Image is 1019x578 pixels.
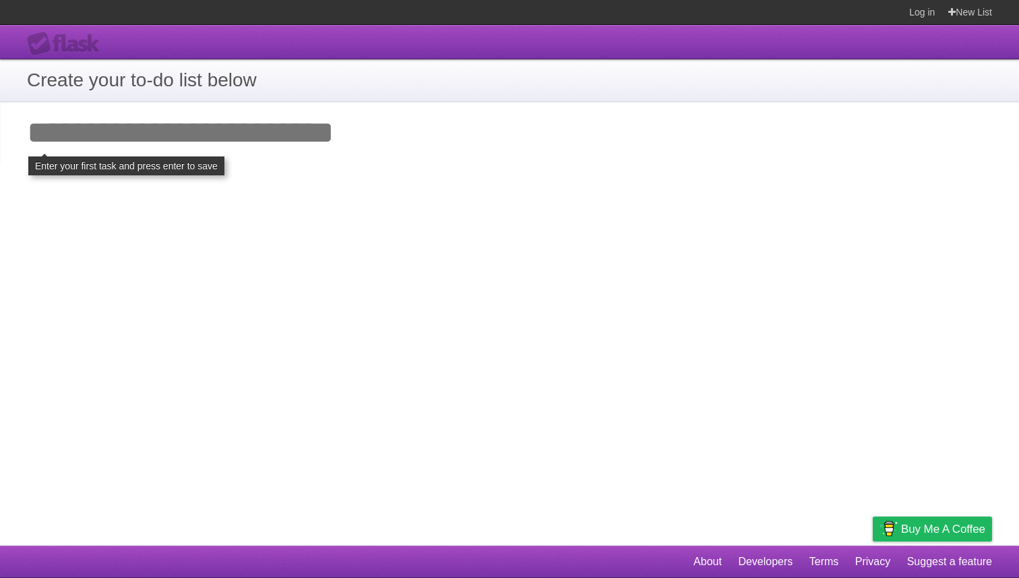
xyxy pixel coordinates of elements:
img: Buy me a coffee [879,517,898,540]
a: About [693,549,722,575]
div: Flask [27,32,108,56]
a: Privacy [855,549,890,575]
h1: Create your to-do list below [27,66,992,94]
a: Developers [738,549,793,575]
span: Buy me a coffee [901,517,985,541]
a: Terms [809,549,839,575]
a: Suggest a feature [907,549,992,575]
a: Buy me a coffee [873,517,992,542]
